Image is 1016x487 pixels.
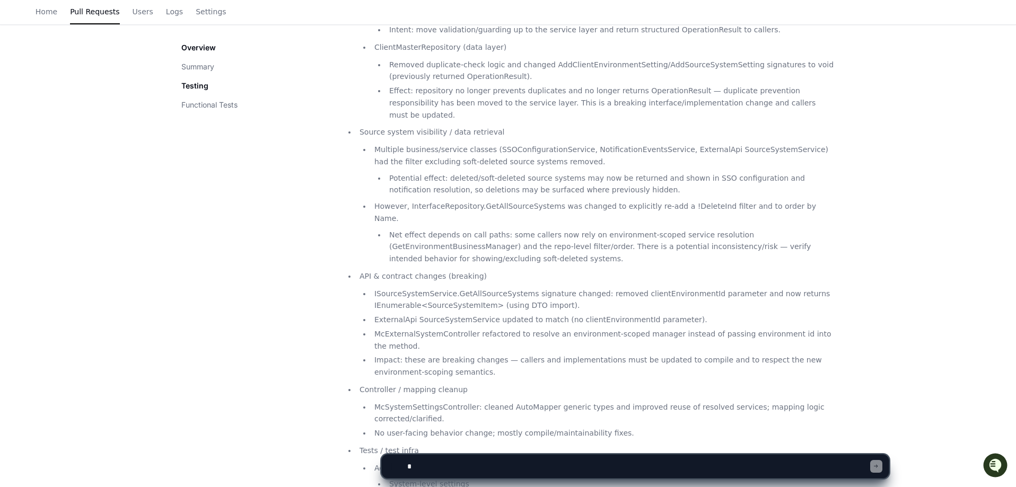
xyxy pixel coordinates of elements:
li: However, InterfaceRepository.GetAllSourceSystems was changed to explicitly re-add a !DeleteInd fi... [371,200,835,265]
span: Logs [166,8,183,15]
li: Impact: these are breaking changes — callers and implementations must be updated to compile and t... [371,354,835,378]
button: Start new chat [180,82,193,95]
img: 1756235613930-3d25f9e4-fa56-45dd-b3ad-e072dfbd1548 [11,79,30,98]
div: We're available if you need us! [36,90,134,98]
li: Effect: repository no longer prevents duplicates and no longer returns OperationResult — duplicat... [386,85,835,121]
span: Home [36,8,57,15]
button: Functional Tests [181,100,238,110]
span: Settings [196,8,226,15]
p: Tests / test infra [360,445,835,457]
p: Overview [181,42,216,53]
p: Source system visibility / data retrieval [360,126,835,138]
p: Controller / mapping cleanup [360,384,835,396]
span: Pull Requests [70,8,119,15]
li: Net effect depends on call paths: some callers now rely on environment-scoped service resolution ... [386,229,835,265]
li: ISourceSystemService.GetAllSourceSystems signature changed: removed clientEnvironmentId parameter... [371,288,835,312]
li: Multiple business/service classes (SSOConfigurationService, NotificationEventsService, ExternalAp... [371,144,835,196]
p: Testing [181,81,208,91]
div: Start new chat [36,79,174,90]
iframe: Open customer support [982,452,1011,481]
a: Powered byPylon [75,111,128,119]
li: McSystemSettingsController: cleaned AutoMapper generic types and improved reuse of resolved servi... [371,401,835,426]
li: McExternalSystemController refactored to resolve an environment-scoped manager instead of passing... [371,328,835,352]
span: Users [133,8,153,15]
p: API & contract changes (breaking) [360,270,835,282]
li: Potential effect: deleted/soft-deleted source systems may now be returned and shown in SSO config... [386,172,835,197]
li: ExternalApi SourceSystemService updated to match (no clientEnvironmentId parameter). [371,314,835,326]
li: Intent: move validation/guarding up to the service layer and return structured OperationResult to... [386,24,835,36]
button: Summary [181,61,214,72]
li: No user-facing behavior change; mostly compile/maintainability fixes. [371,427,835,439]
p: ClientMasterRepository (data layer) [374,41,835,54]
img: PlayerZero [11,11,32,32]
div: Welcome [11,42,193,59]
span: Pylon [106,111,128,119]
li: Removed duplicate-check logic and changed AddClientEnvironmentSetting/AddSourceSystemSetting sign... [386,59,835,83]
